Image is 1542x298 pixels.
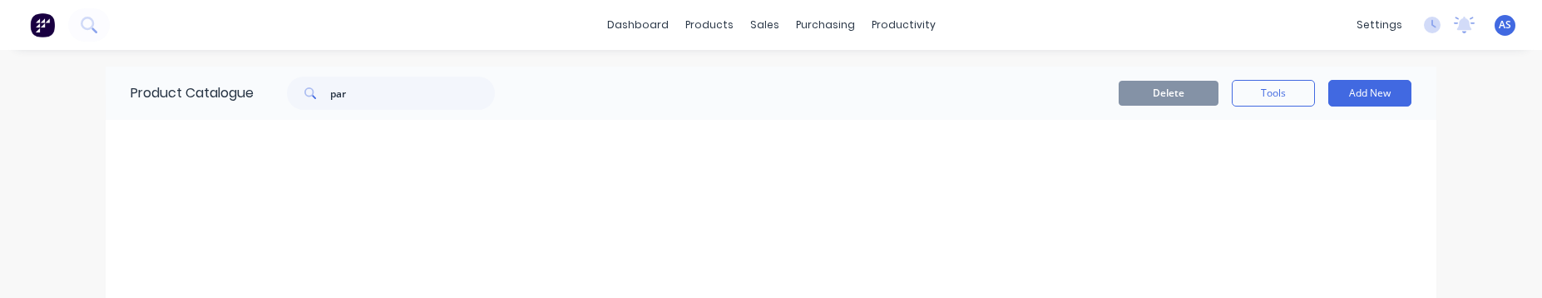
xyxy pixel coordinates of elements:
div: settings [1348,12,1411,37]
span: AS [1499,17,1511,32]
div: purchasing [788,12,863,37]
a: dashboard [599,12,677,37]
img: Factory [30,12,55,37]
div: products [677,12,742,37]
div: Product Catalogue [106,67,254,120]
button: Add New [1328,80,1411,107]
button: Tools [1232,80,1315,107]
div: sales [742,12,788,37]
div: productivity [863,12,944,37]
input: Search... [330,77,495,110]
button: Delete [1119,81,1218,106]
